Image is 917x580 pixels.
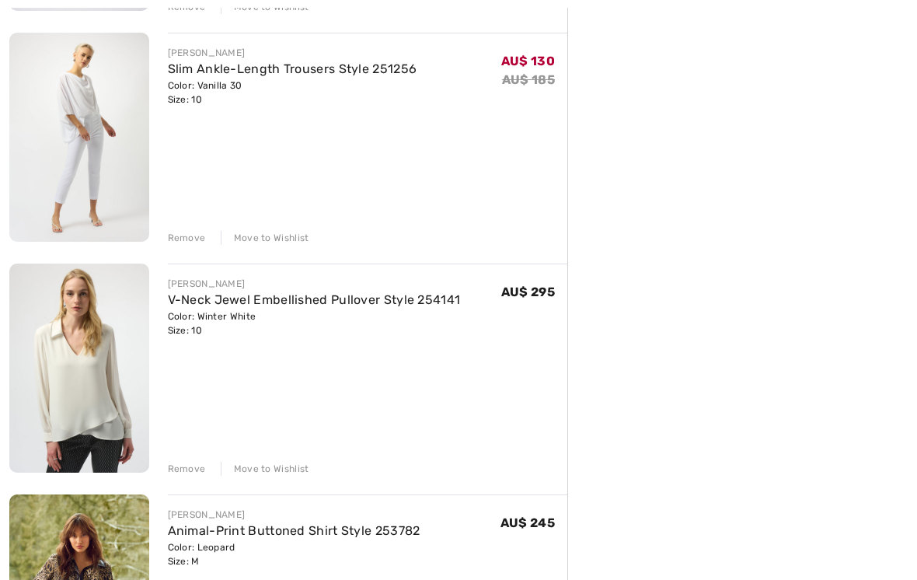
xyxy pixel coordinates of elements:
div: Color: Winter White Size: 10 [168,309,461,337]
div: [PERSON_NAME] [168,508,420,522]
div: Remove [168,462,206,476]
a: V-Neck Jewel Embellished Pullover Style 254141 [168,292,461,307]
a: Slim Ankle-Length Trousers Style 251256 [168,61,417,76]
s: AU$ 185 [502,72,555,87]
img: V-Neck Jewel Embellished Pullover Style 254141 [9,264,149,473]
span: AU$ 245 [500,515,555,530]
a: Animal-Print Buttoned Shirt Style 253782 [168,523,420,538]
span: AU$ 130 [501,54,555,68]
div: Color: Leopard Size: M [168,540,420,568]
div: Move to Wishlist [221,462,309,476]
div: Remove [168,231,206,245]
div: Move to Wishlist [221,231,309,245]
span: AU$ 295 [501,285,555,299]
div: [PERSON_NAME] [168,277,461,291]
div: Color: Vanilla 30 Size: 10 [168,79,417,107]
div: [PERSON_NAME] [168,46,417,60]
img: Slim Ankle-Length Trousers Style 251256 [9,33,149,242]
